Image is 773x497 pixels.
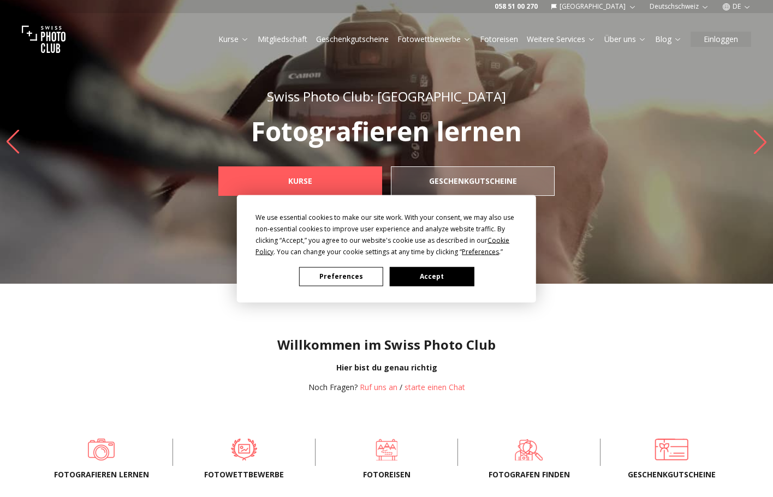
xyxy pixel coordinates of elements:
[390,267,474,286] button: Accept
[299,267,383,286] button: Preferences
[237,195,536,302] div: Cookie Consent Prompt
[462,247,499,256] span: Preferences
[255,235,509,256] span: Cookie Policy
[255,211,518,257] div: We use essential cookies to make our site work. With your consent, we may also use non-essential ...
